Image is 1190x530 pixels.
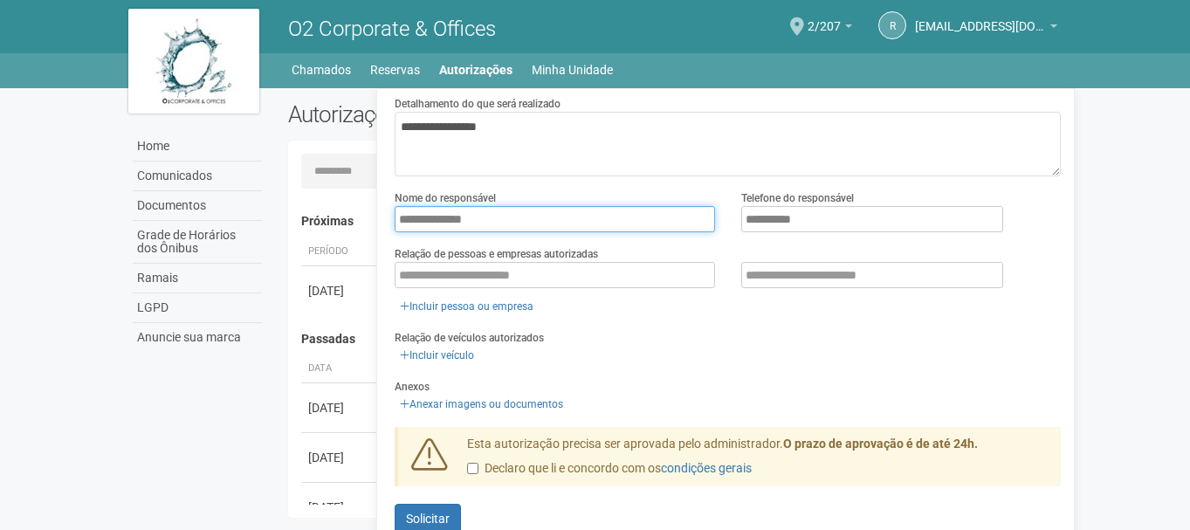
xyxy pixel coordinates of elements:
a: LGPD [133,293,262,323]
label: Declaro que li e concordo com os [467,460,752,478]
label: Relação de pessoas e empresas autorizadas [395,246,598,262]
label: Anexos [395,379,430,395]
a: condições gerais [661,461,752,475]
span: 2/207 [808,3,841,33]
a: Chamados [292,58,351,82]
label: Detalhamento do que será realizado [395,96,561,112]
h2: Autorizações [288,101,662,127]
a: Home [133,132,262,162]
a: Autorizações [439,58,512,82]
a: Anuncie sua marca [133,323,262,352]
a: Documentos [133,191,262,221]
div: Esta autorização precisa ser aprovada pelo administrador. [454,436,1062,486]
label: Nome do responsável [395,190,496,206]
span: O2 Corporate & Offices [288,17,496,41]
div: [DATE] [308,282,373,299]
a: Comunicados [133,162,262,191]
a: Anexar imagens ou documentos [395,395,568,414]
th: Data [301,354,380,383]
h4: Passadas [301,333,1049,346]
h4: Próximas [301,215,1049,228]
div: [DATE] [308,449,373,466]
div: [DATE] [308,499,373,516]
a: Minha Unidade [532,58,613,82]
a: Ramais [133,264,262,293]
strong: O prazo de aprovação é de até 24h. [783,437,978,451]
input: Declaro que li e concordo com oscondições gerais [467,463,478,474]
a: Grade de Horários dos Ônibus [133,221,262,264]
span: recepcao@benassirio.com.br [915,3,1046,33]
span: Solicitar [406,512,450,526]
label: Telefone do responsável [741,190,854,206]
label: Relação de veículos autorizados [395,330,544,346]
a: Incluir veículo [395,346,479,365]
th: Período [301,237,380,266]
a: Reservas [370,58,420,82]
img: logo.jpg [128,9,259,114]
a: [EMAIL_ADDRESS][DOMAIN_NAME] [915,22,1057,36]
div: [DATE] [308,399,373,416]
a: 2/207 [808,22,852,36]
a: Incluir pessoa ou empresa [395,297,539,316]
a: r [878,11,906,39]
